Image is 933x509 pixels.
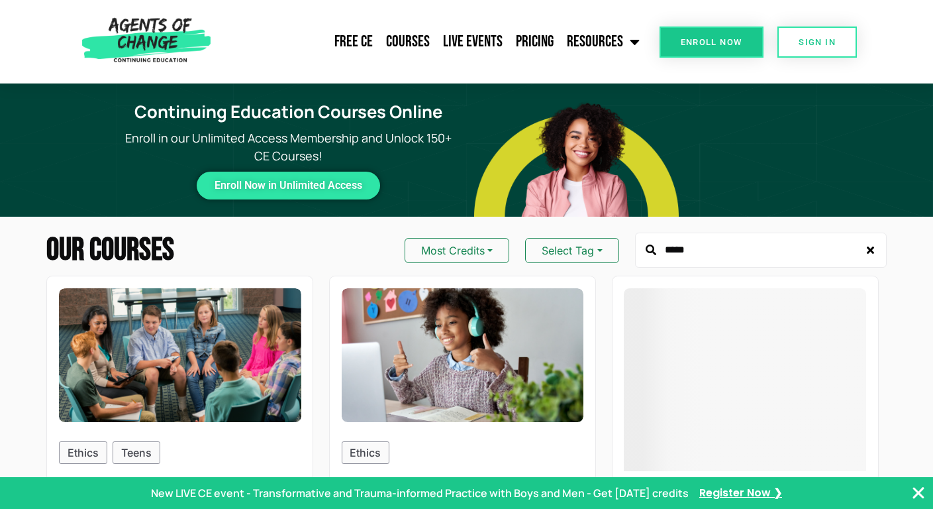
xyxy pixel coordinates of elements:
span: SIGN IN [799,38,836,46]
a: Register Now ❯ [699,486,782,500]
a: Resources [560,25,646,58]
span: Enroll Now [681,38,742,46]
nav: Menu [217,25,646,58]
p: New LIVE CE event - Transformative and Trauma-informed Practice with Boys and Men - Get [DATE] cr... [151,485,689,501]
a: Pricing [509,25,560,58]
img: Ethics of AI, Tech, Telehealth, and Social Media (3 Ethics CE Credit) [342,288,583,422]
button: Select Tag [525,238,618,263]
a: Courses [379,25,436,58]
a: Enroll Now in Unlimited Access [197,172,380,199]
p: Teens [121,445,152,461]
span: Enroll Now in Unlimited Access [215,182,362,189]
p: Ethics [350,445,381,461]
p: Enroll in our Unlimited Access Membership and Unlock 150+ CE Courses! [110,129,466,165]
h2: Our Courses [46,235,174,266]
img: Ethical Considerations with Kids and Teens (3 Ethics CE Credit) [59,288,301,422]
div: . [624,288,865,471]
div: Client Rights and the Code of Ethics (1.5 Ethics CE Credit) [624,288,865,484]
p: Ethics [68,445,99,461]
h1: Continuing Education Courses Online [118,102,458,123]
a: Free CE [328,25,379,58]
button: Most Credits [405,238,509,263]
a: SIGN IN [777,27,857,58]
a: Live Events [436,25,509,58]
button: Close Banner [910,485,926,501]
a: Enroll Now [660,27,763,58]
